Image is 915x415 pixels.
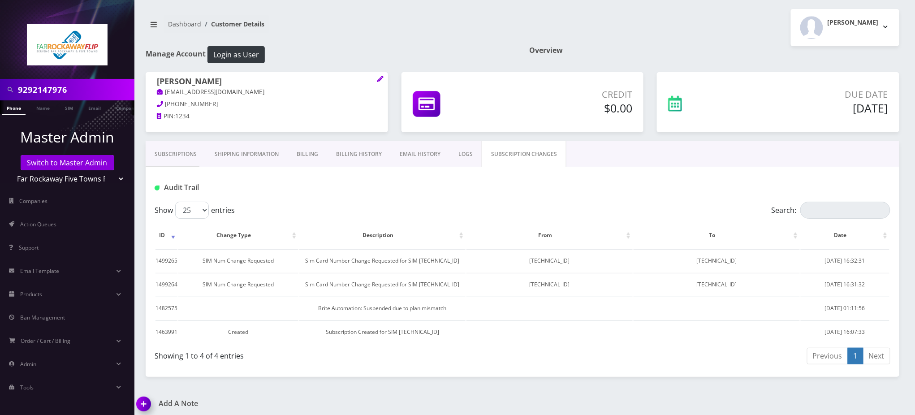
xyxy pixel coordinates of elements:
p: Credit [510,88,633,101]
td: [TECHNICAL_ID] [634,249,800,272]
span: Order / Cart / Billing [21,337,71,345]
a: PIN: [157,112,175,121]
th: To: activate to sort column ascending [634,222,800,248]
a: SUBSCRIPTION CHANGES [482,141,566,167]
td: SIM Num Change Requested [178,249,298,272]
a: LOGS [449,141,482,167]
h1: Overview [529,46,899,55]
span: Email Template [20,267,59,275]
th: ID: activate to sort column ascending [155,222,177,248]
a: Phone [2,100,26,115]
span: Admin [20,360,36,368]
span: Products [20,290,42,298]
div: Showing 1 to 4 of 4 entries [155,347,516,361]
label: Search: [772,202,890,219]
a: Company [112,100,142,114]
th: From: activate to sort column ascending [466,222,633,248]
h2: [PERSON_NAME] [828,19,879,26]
td: [TECHNICAL_ID] [466,249,633,272]
a: 1 [848,348,863,364]
li: Customer Details [201,19,264,29]
th: Change Type: activate to sort column ascending [178,222,298,248]
a: Previous [807,348,848,364]
a: Next [863,348,890,364]
select: Showentries [175,202,209,219]
th: Date: activate to sort column ascending [801,222,889,248]
td: 1482575 [155,297,177,320]
a: Billing History [327,141,391,167]
a: Email [84,100,105,114]
img: Far Rockaway Five Towns Flip [27,24,108,65]
a: Subscriptions [146,141,206,167]
h5: [DATE] [746,101,888,115]
nav: breadcrumb [146,15,516,40]
label: Show entries [155,202,235,219]
span: Companies [20,197,48,205]
span: Support [19,244,39,251]
h5: $0.00 [510,101,633,115]
td: [DATE] 01:11:56 [801,297,889,320]
a: Login as User [206,49,265,59]
input: Search in Company [18,81,132,98]
td: SIM Num Change Requested [178,273,298,296]
h1: Manage Account [146,46,516,63]
td: 1463991 [155,320,177,343]
td: Subscription Created for SIM [TECHNICAL_ID] [299,320,466,343]
a: Name [32,100,54,114]
a: Dashboard [168,20,201,28]
span: Tools [20,384,34,391]
a: Add A Note [137,399,516,408]
td: 1499265 [155,249,177,272]
a: Switch to Master Admin [21,155,114,170]
h1: [PERSON_NAME] [157,77,377,87]
span: Action Queues [20,220,56,228]
td: [TECHNICAL_ID] [634,273,800,296]
td: Sim Card Number Change Requested for SIM [TECHNICAL_ID] [299,249,466,272]
td: Brite Automation: Suspended due to plan mismatch [299,297,466,320]
td: Sim Card Number Change Requested for SIM [TECHNICAL_ID] [299,273,466,296]
button: [PERSON_NAME] [791,9,899,46]
input: Search: [800,202,890,219]
span: [PHONE_NUMBER] [165,100,218,108]
img: Audit Trail [155,186,160,190]
td: [TECHNICAL_ID] [466,273,633,296]
a: [EMAIL_ADDRESS][DOMAIN_NAME] [157,88,265,97]
td: [DATE] 16:32:31 [801,249,889,272]
span: 1234 [175,112,190,120]
a: Shipping Information [206,141,288,167]
h1: Audit Trail [155,183,391,192]
span: Ban Management [20,314,65,321]
a: EMAIL HISTORY [391,141,449,167]
td: Created [178,320,298,343]
p: Due Date [746,88,888,101]
button: Login as User [207,46,265,63]
a: SIM [60,100,78,114]
td: [DATE] 16:07:33 [801,320,889,343]
td: [DATE] 16:31:32 [801,273,889,296]
th: Description: activate to sort column ascending [299,222,466,248]
a: Billing [288,141,327,167]
td: 1499264 [155,273,177,296]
